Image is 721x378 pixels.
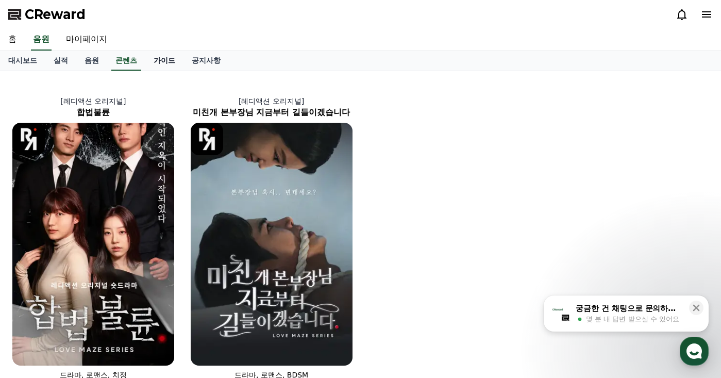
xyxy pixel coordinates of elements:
a: 마이페이지 [58,29,115,51]
a: 가이드 [145,51,183,71]
span: 대화 [94,308,107,317]
p: [레디액션 오리지널] [182,96,361,106]
a: 대화 [68,292,133,318]
h2: 합법불륜 [4,106,182,119]
img: 합법불륜 [12,123,174,366]
img: 미친개 본부장님 지금부터 길들이겠습니다 [191,123,353,366]
img: [object Object] Logo [12,123,45,155]
a: 홈 [3,292,68,318]
a: 음원 [31,29,52,51]
p: [레디액션 오리지널] [4,96,182,106]
a: 실적 [45,51,76,71]
span: CReward [25,6,86,23]
span: 홈 [32,308,39,316]
a: 음원 [76,51,107,71]
h2: 미친개 본부장님 지금부터 길들이겠습니다 [182,106,361,119]
span: 설정 [159,308,172,316]
a: CReward [8,6,86,23]
a: 콘텐츠 [111,51,141,71]
img: [object Object] Logo [191,123,223,155]
a: 설정 [133,292,198,318]
a: 공지사항 [183,51,229,71]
